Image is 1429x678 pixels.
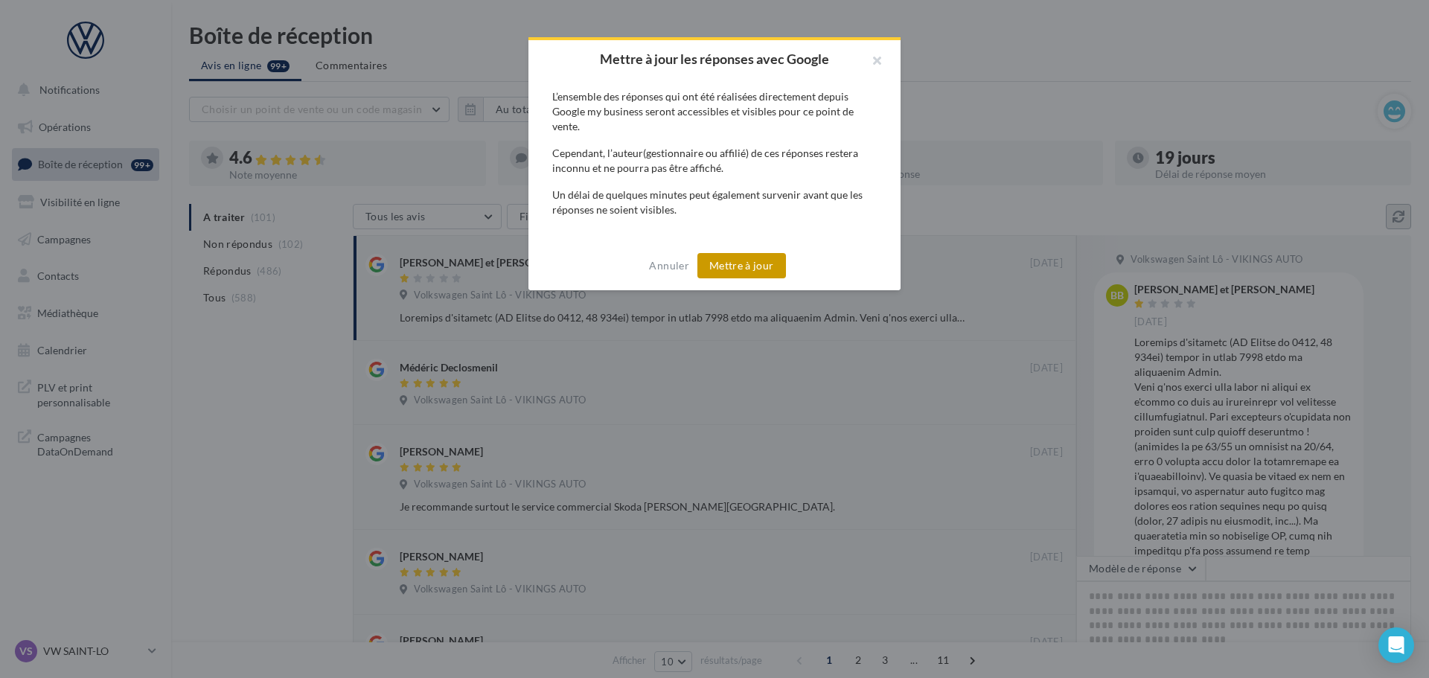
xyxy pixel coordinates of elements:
[1378,627,1414,663] div: Open Intercom Messenger
[552,90,854,132] span: L’ensemble des réponses qui ont été réalisées directement depuis Google my business seront access...
[552,52,877,65] h2: Mettre à jour les réponses avec Google
[643,257,694,275] button: Annuler
[552,146,877,176] div: Cependant, l’auteur(gestionnaire ou affilié) de ces réponses restera inconnu et ne pourra pas êtr...
[552,188,877,217] div: Un délai de quelques minutes peut également survenir avant que les réponses ne soient visibles.
[697,253,786,278] button: Mettre à jour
